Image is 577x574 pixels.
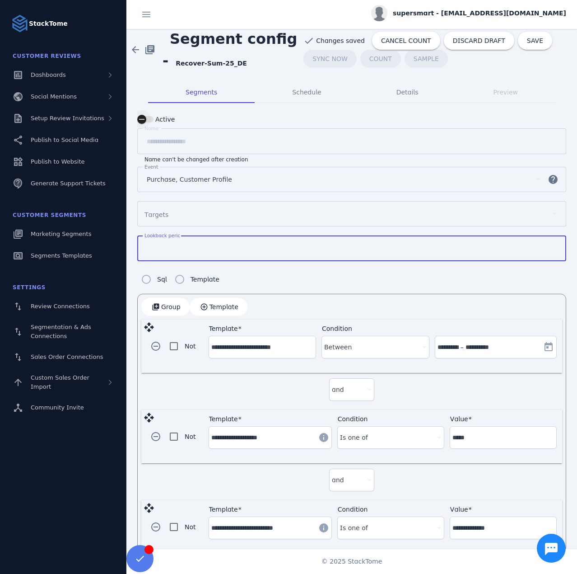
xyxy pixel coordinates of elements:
mat-radio-group: Segment config type [137,270,219,288]
mat-icon: help [542,174,564,185]
span: CANCEL COUNT [381,38,431,44]
a: Segments Templates [5,246,121,266]
span: Details [396,89,419,95]
span: Dashboards [31,71,66,78]
span: Social Mentions [31,93,77,100]
span: Template [209,304,238,310]
mat-form-field: Segment events [137,167,566,201]
button: Open calendar [540,338,558,356]
label: Active [154,114,175,125]
mat-label: Condition [338,506,368,513]
label: Not [183,341,196,352]
a: Publish to Website [5,152,121,172]
mat-label: Template [209,506,238,513]
label: Not [183,522,196,532]
mat-form-field: Segment name [137,128,566,163]
label: Template [189,274,219,285]
span: Is one of [340,522,368,533]
mat-label: Template [209,325,238,332]
span: Segments Templates [31,252,92,259]
a: Generate Support Tickets [5,174,121,193]
mat-icon: check [303,35,314,46]
img: profile.jpg [371,5,387,21]
strong: StackTome [29,19,68,28]
span: Custom Sales Order Import [31,374,89,390]
mat-icon: library_books [144,44,155,55]
span: Setup Review Invitations [31,115,104,122]
input: Template [211,432,313,443]
span: Purchase, Customer Profile [147,174,232,185]
span: Marketing Segments [31,231,91,237]
a: Review Connections [5,296,121,316]
button: DISCARD DRAFT [444,32,514,50]
span: © 2025 StackTome [321,557,382,566]
a: Sales Order Connections [5,347,121,367]
span: Community Invite [31,404,84,411]
span: Review Connections [31,303,90,310]
img: Logo image [11,14,29,33]
a: Segmentation & Ads Connections [5,318,121,345]
span: DISCARD DRAFT [453,38,505,44]
span: Changes saved [316,36,365,46]
input: Template [211,522,313,533]
mat-hint: Name can't be changed after creation [144,154,248,163]
span: Publish to Website [31,158,84,165]
label: Sql [155,274,167,285]
span: and [332,384,344,395]
span: Generate Support Tickets [31,180,106,187]
input: Template [211,342,313,353]
mat-icon: info [318,522,329,533]
mat-icon: info [318,432,329,443]
span: Segments [186,89,217,95]
button: SAVE [518,32,552,50]
mat-label: Condition [322,325,352,332]
span: Publish to Social Media [31,136,98,143]
span: Settings [13,284,46,291]
button: CANCEL COUNT [372,32,440,50]
mat-label: Template [209,415,238,423]
mat-label: Condition [338,415,368,423]
span: Group [161,304,181,310]
mat-label: Name [144,126,158,131]
a: Publish to Social Media [5,130,121,150]
a: Community Invite [5,398,121,418]
span: Sales Order Connections [31,353,103,360]
mat-label: Events [144,164,161,169]
mat-label: Lookback period [144,233,184,238]
mat-form-field: Segment targets [137,201,566,235]
strong: Recover-Sum-25_DE [176,60,247,67]
span: Segment config - [163,23,297,76]
button: Group [141,298,190,316]
span: SAVE [527,38,543,44]
span: Segmentation & Ads Connections [31,324,91,339]
span: Between [324,342,352,353]
mat-label: Targets [144,211,168,218]
span: Customer Reviews [13,53,81,59]
span: supersmart - [EMAIL_ADDRESS][DOMAIN_NAME] [393,9,566,18]
span: – [461,342,464,353]
button: supersmart - [EMAIL_ADDRESS][DOMAIN_NAME] [371,5,566,21]
mat-label: Value [450,415,468,423]
span: Customer Segments [13,212,86,218]
span: and [332,475,344,485]
span: Is one of [340,432,368,443]
mat-label: Value [450,506,468,513]
button: Template [190,298,247,316]
span: Schedule [292,89,321,95]
a: Marketing Segments [5,224,121,244]
label: Not [183,431,196,442]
